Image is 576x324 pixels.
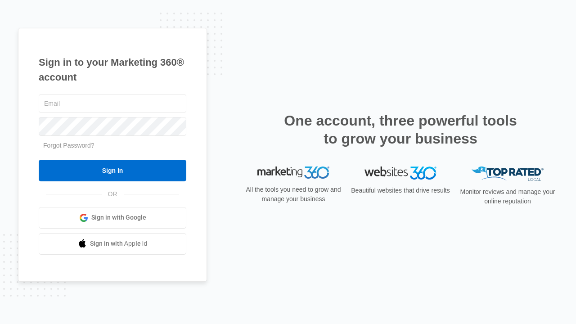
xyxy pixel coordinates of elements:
[91,213,146,222] span: Sign in with Google
[243,185,344,204] p: All the tools you need to grow and manage your business
[39,233,186,255] a: Sign in with Apple Id
[257,166,329,179] img: Marketing 360
[350,186,451,195] p: Beautiful websites that drive results
[102,189,124,199] span: OR
[472,166,544,181] img: Top Rated Local
[364,166,436,180] img: Websites 360
[39,55,186,85] h1: Sign in to your Marketing 360® account
[281,112,520,148] h2: One account, three powerful tools to grow your business
[39,94,186,113] input: Email
[90,239,148,248] span: Sign in with Apple Id
[43,142,94,149] a: Forgot Password?
[457,187,558,206] p: Monitor reviews and manage your online reputation
[39,160,186,181] input: Sign In
[39,207,186,229] a: Sign in with Google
